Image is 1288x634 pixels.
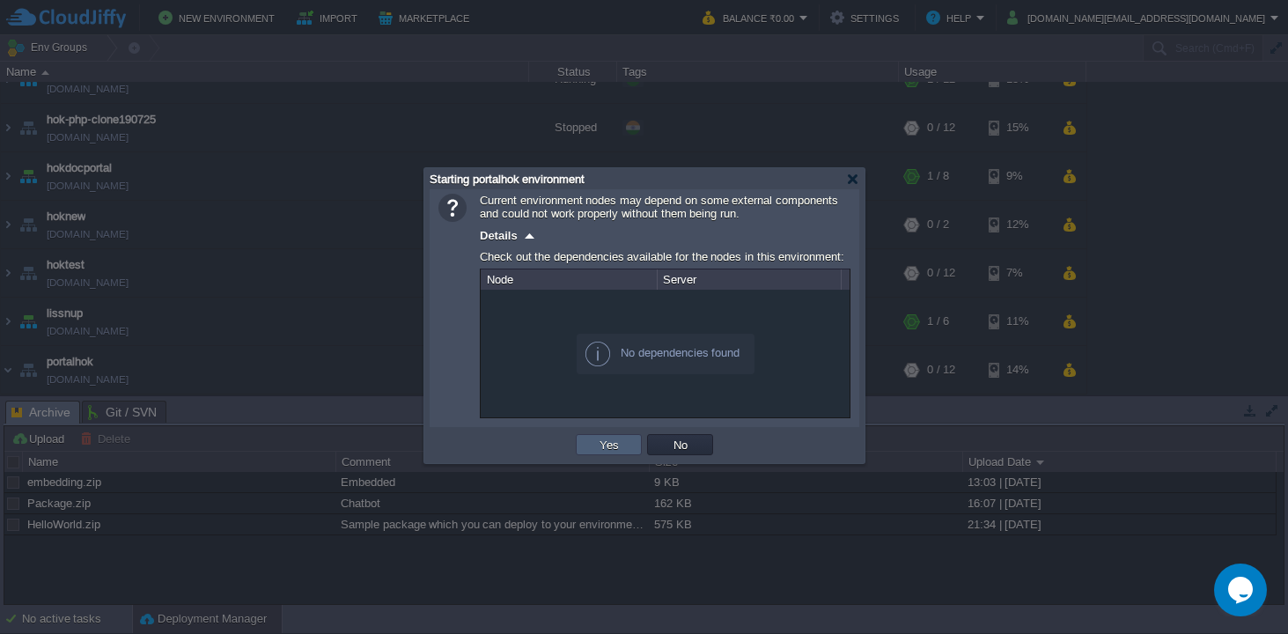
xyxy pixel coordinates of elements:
div: Node [482,269,657,290]
div: No dependencies found [577,334,754,374]
button: Yes [594,437,624,453]
iframe: chat widget [1214,564,1270,616]
span: Details [480,229,518,242]
button: No [668,437,693,453]
span: Starting portalhok environment [430,173,585,186]
span: Current environment nodes may depend on some external components and could not work properly with... [480,194,838,220]
div: Check out the dependencies available for the nodes in this environment: [480,246,850,269]
div: Server [659,269,841,290]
